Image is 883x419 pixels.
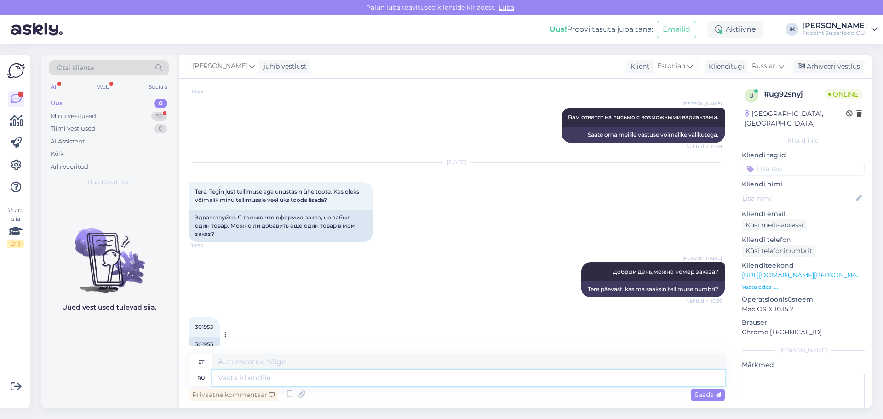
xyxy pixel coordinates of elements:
[694,390,721,399] span: Saada
[550,24,653,35] div: Proovi tasuta juba täna:
[742,261,865,270] p: Klienditeekond
[88,178,131,187] span: Uued vestlused
[742,360,865,370] p: Märkmed
[686,298,722,304] span: Nähtud ✓ 10:39
[550,25,567,34] b: Uus!
[742,271,869,279] a: [URL][DOMAIN_NAME][PERSON_NAME]
[193,61,247,71] span: [PERSON_NAME]
[496,3,517,11] span: Luba
[742,209,865,219] p: Kliendi email
[189,389,278,401] div: Privaatne kommentaar
[742,150,865,160] p: Kliendi tag'id
[51,162,88,172] div: Arhiveeritud
[197,370,205,386] div: ru
[147,81,169,93] div: Socials
[742,193,854,203] input: Lisa nimi
[189,210,373,242] div: Здравствуйте. Я только что оформил заказ, но забыл один товар. Можно ли добавить ещё один товар в...
[742,304,865,314] p: Mac OS X 10.15.7
[7,207,24,248] div: Vaata siia
[825,89,862,99] span: Online
[51,99,63,108] div: Uus
[682,100,722,107] span: [PERSON_NAME]
[705,62,744,71] div: Klienditugi
[62,303,156,312] p: Uued vestlused tulevad siia.
[562,127,725,143] div: Saate oma meilile vastuse võimalike valikutega.
[802,22,877,37] a: [PERSON_NAME]Fitpoint Superfood OÜ
[7,240,24,248] div: 2 / 3
[682,255,722,262] span: [PERSON_NAME]
[742,219,807,231] div: Küsi meiliaadressi
[568,114,718,121] span: Вам ответят на письмо с возможными вариантами.
[195,188,361,203] span: Tere. Tegin just tellimuse aga unustasin ühe toote. Kas oleks võimalik minu tellimusele veel üks ...
[742,245,816,257] div: Küsi telefoninumbrit
[657,61,685,71] span: Estonian
[189,158,725,166] div: [DATE]
[41,212,177,294] img: No chats
[191,242,226,249] span: 10:38
[191,88,226,95] span: 10:38
[613,268,718,275] span: Добрый день,можно номер заказа?
[195,323,213,330] span: 301955
[742,137,865,145] div: Kliendi info
[95,81,111,93] div: Web
[260,62,307,71] div: juhib vestlust
[745,109,846,128] div: [GEOGRAPHIC_DATA], [GEOGRAPHIC_DATA]
[742,346,865,355] div: [PERSON_NAME]
[802,29,867,37] div: Fitpoint Superfood OÜ
[793,60,864,73] div: Arhiveeri vestlus
[154,124,167,133] div: 0
[742,283,865,291] p: Vaata edasi ...
[51,137,85,146] div: AI Assistent
[7,62,25,80] img: Askly Logo
[742,179,865,189] p: Kliendi nimi
[749,92,754,99] span: u
[57,63,94,73] span: Otsi kliente
[752,61,777,71] span: Russian
[51,112,96,121] div: Minu vestlused
[764,89,825,100] div: # ug92snyj
[627,62,649,71] div: Klient
[51,149,64,159] div: Kõik
[581,281,725,297] div: Tere päevast, kas ma saaksin tellimuse numbri?
[786,23,798,36] div: IK
[151,112,167,121] div: 56
[198,354,204,370] div: et
[742,235,865,245] p: Kliendi telefon
[51,124,96,133] div: Tiimi vestlused
[802,22,867,29] div: [PERSON_NAME]
[657,21,696,38] button: Emailid
[742,162,865,176] input: Lisa tag
[742,318,865,327] p: Brauser
[154,99,167,108] div: 0
[49,81,59,93] div: All
[707,21,763,38] div: Aktiivne
[742,295,865,304] p: Operatsioonisüsteem
[189,337,220,352] div: 301955
[742,327,865,337] p: Chrome [TECHNICAL_ID]
[686,143,722,150] span: Nähtud ✓ 10:59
